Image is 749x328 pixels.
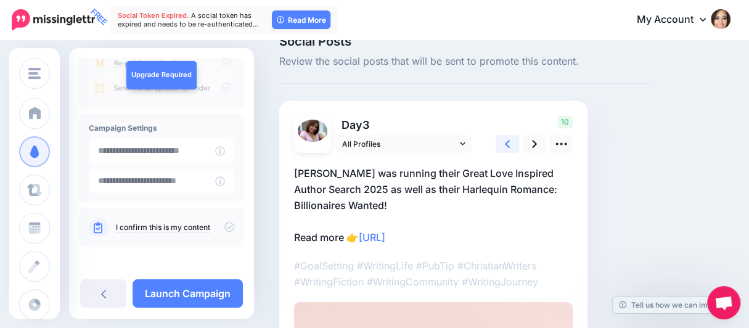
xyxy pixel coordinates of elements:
span: 10 [557,116,573,128]
a: I confirm this is my content [116,223,210,232]
img: menu.png [28,68,41,79]
span: All Profiles [342,137,457,150]
span: FREE [86,4,112,30]
a: All Profiles [336,135,472,153]
a: FREE [12,6,95,33]
span: Social Posts [279,35,652,47]
p: Day [336,116,473,134]
p: [PERSON_NAME] was running their Great Love Inspired Author Search 2025 as well as their Harlequin... [294,165,573,245]
span: Social Token Expired. [118,11,189,20]
h4: Campaign Settings [89,123,234,133]
a: Read More [272,10,330,29]
span: A social token has expired and needs to be re-authenticated… [118,11,258,28]
a: Upgrade Required [126,61,197,89]
span: Review the social posts that will be sent to promote this content. [279,54,652,70]
img: MoniqueDeVere_1_-11714.JPG [298,120,327,142]
a: Tell us how we can improve [613,297,734,313]
p: #GoalSetting #WritingLife #PubTip #ChristianWriters #WritingFiction #WritingCommunity #WritingJou... [294,258,573,290]
img: Missinglettr [12,9,95,30]
a: [URL] [359,231,385,244]
span: 3 [362,118,369,131]
a: My Account [624,5,731,35]
img: campaign_review_boosters.png [89,51,234,99]
div: Open chat [707,286,740,319]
